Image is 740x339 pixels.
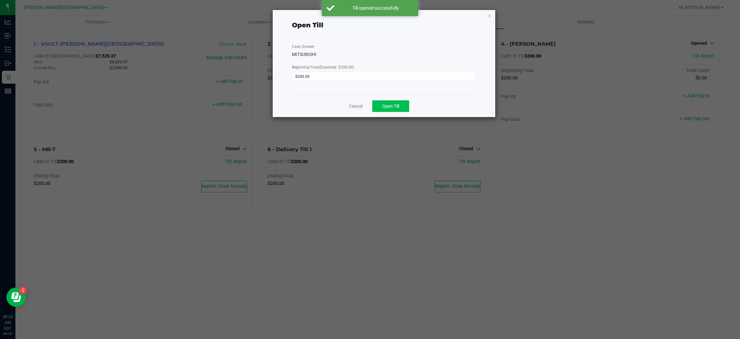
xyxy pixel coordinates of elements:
[292,65,354,69] span: Beginning Float
[349,103,363,110] a: Cancel
[372,100,409,112] button: Open Till
[6,288,26,307] iframe: Resource center
[338,5,413,11] div: Till opened successfully
[319,65,354,69] span: (Expected: $200.00)
[382,104,399,109] span: Open Till
[292,20,323,30] div: Open Till
[292,44,314,50] label: Cash Drawer
[19,287,27,294] iframe: Resource center unread badge
[292,51,476,58] div: MITSUBISHI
